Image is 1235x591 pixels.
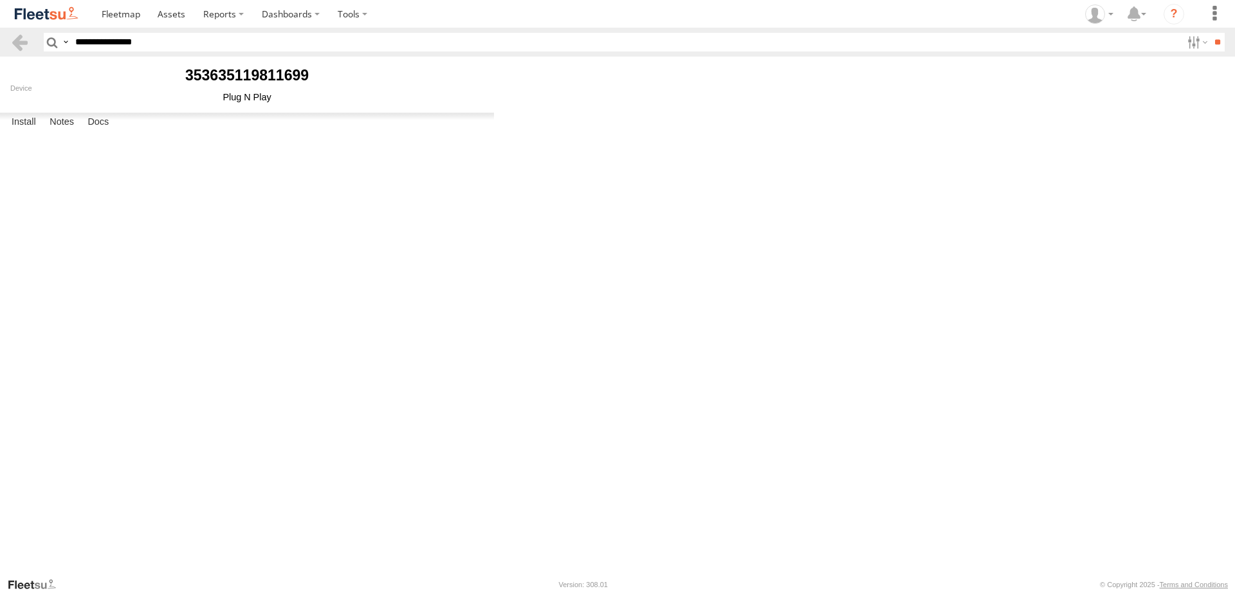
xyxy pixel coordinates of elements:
img: fleetsu-logo-horizontal.svg [13,5,80,23]
a: Back to previous Page [10,33,29,51]
div: © Copyright 2025 - [1100,581,1228,588]
label: Search Filter Options [1182,33,1210,51]
a: Terms and Conditions [1160,581,1228,588]
b: 353635119811699 [185,67,309,84]
label: Docs [81,113,115,131]
div: Version: 308.01 [559,581,608,588]
div: Device [10,84,484,92]
label: Search Query [60,33,71,51]
div: Muhammad Babar Raza [1081,5,1118,24]
label: Notes [43,113,80,131]
div: Plug N Play [10,92,484,102]
label: Install [5,113,42,131]
i: ? [1164,4,1184,24]
a: Visit our Website [7,578,66,591]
